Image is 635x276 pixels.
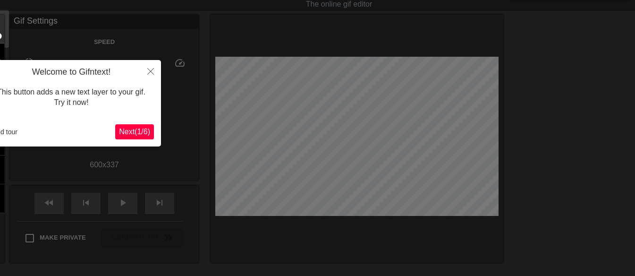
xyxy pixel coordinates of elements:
button: Next [115,124,154,139]
span: Next ( 1 / 6 ) [119,128,150,136]
button: Close [140,60,161,82]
